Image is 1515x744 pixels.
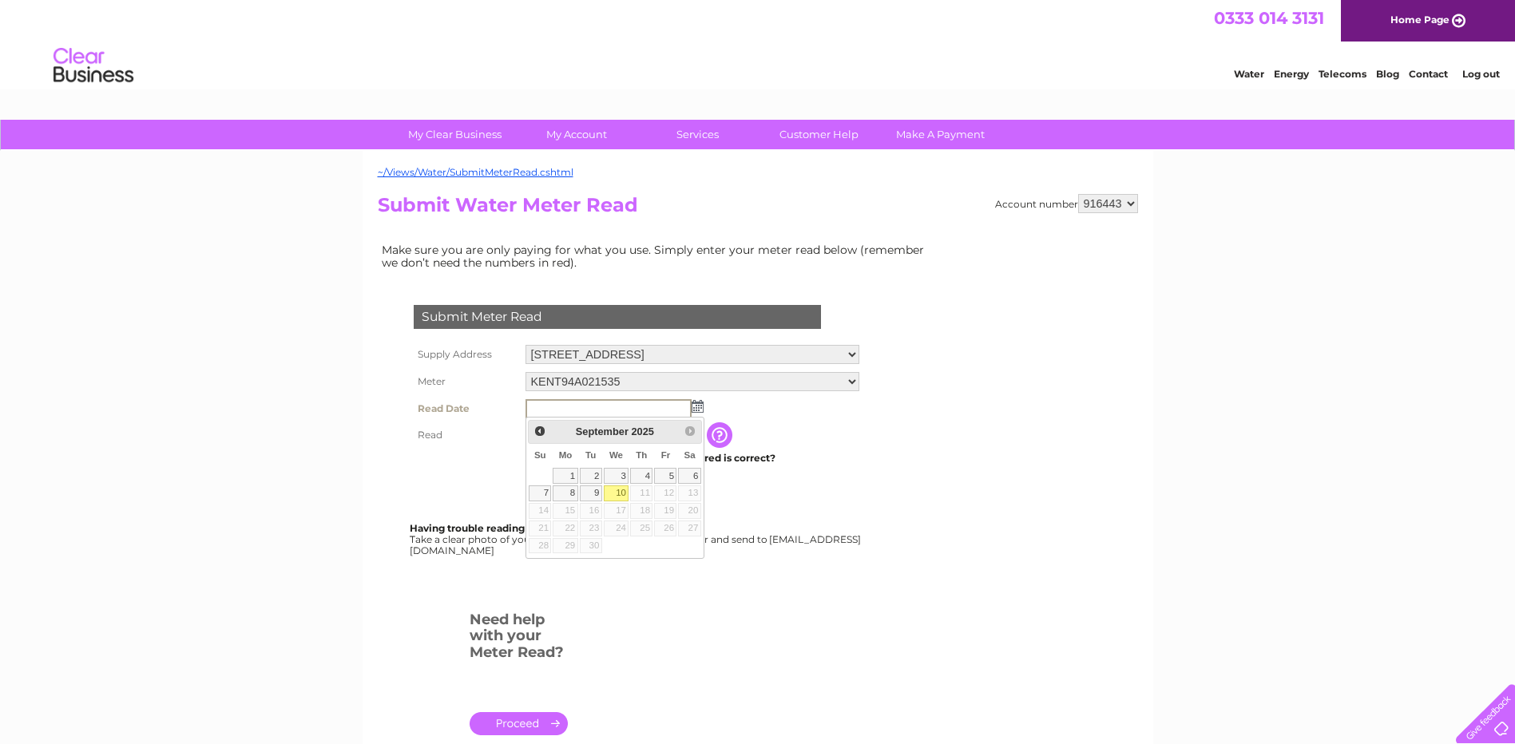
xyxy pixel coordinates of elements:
[559,450,573,460] span: Monday
[470,608,568,669] h3: Need help with your Meter Read?
[1462,68,1500,80] a: Log out
[553,485,577,501] a: 8
[378,194,1138,224] h2: Submit Water Meter Read
[631,425,653,437] span: 2025
[576,425,629,437] span: September
[553,468,577,484] a: 1
[1214,8,1324,28] a: 0333 014 3131
[604,468,629,484] a: 3
[1376,68,1399,80] a: Blog
[874,120,1006,149] a: Make A Payment
[632,120,763,149] a: Services
[510,120,642,149] a: My Account
[378,239,937,273] td: Make sure you are only paying for what you use. Simply enter your meter read below (remember we d...
[1319,68,1366,80] a: Telecoms
[410,523,863,556] div: Take a clear photo of your readings, tell us which supply it's for and send to [EMAIL_ADDRESS][DO...
[470,712,568,735] a: .
[604,485,629,501] a: 10
[410,368,522,395] th: Meter
[580,485,602,501] a: 9
[753,120,885,149] a: Customer Help
[692,400,704,413] img: ...
[630,468,652,484] a: 4
[636,450,647,460] span: Thursday
[995,194,1138,213] div: Account number
[381,9,1136,77] div: Clear Business is a trading name of Verastar Limited (registered in [GEOGRAPHIC_DATA] No. 3667643...
[414,305,821,329] div: Submit Meter Read
[522,448,863,469] td: Are you sure the read you have entered is correct?
[53,42,134,90] img: logo.png
[707,422,736,448] input: Information
[533,425,546,437] span: Prev
[389,120,521,149] a: My Clear Business
[684,450,696,460] span: Saturday
[1234,68,1264,80] a: Water
[410,522,589,534] b: Having trouble reading your meter?
[661,450,671,460] span: Friday
[378,166,573,178] a: ~/Views/Water/SubmitMeterRead.cshtml
[410,422,522,448] th: Read
[585,450,596,460] span: Tuesday
[654,468,676,484] a: 5
[678,468,700,484] a: 6
[1274,68,1309,80] a: Energy
[609,450,623,460] span: Wednesday
[410,341,522,368] th: Supply Address
[580,468,602,484] a: 2
[529,485,551,501] a: 7
[410,395,522,422] th: Read Date
[534,450,546,460] span: Sunday
[1409,68,1448,80] a: Contact
[530,422,549,441] a: Prev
